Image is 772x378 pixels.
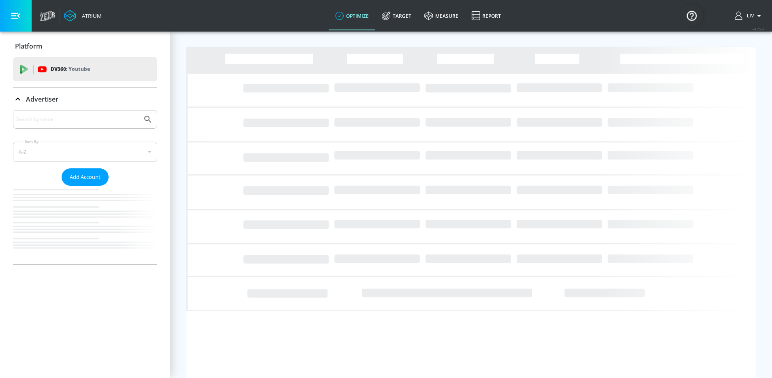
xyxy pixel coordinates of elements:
span: v 4.25.4 [753,27,764,31]
button: Add Account [62,168,109,186]
label: Sort By [23,139,41,144]
button: Liv [735,11,764,21]
nav: list of Advertiser [13,186,157,264]
button: Open Resource Center [680,4,703,27]
p: Platform [15,42,42,51]
div: DV360: Youtube [13,57,157,81]
a: Target [375,1,418,30]
div: Advertiser [13,110,157,264]
a: Report [465,1,507,30]
p: DV360: [51,65,90,74]
div: Platform [13,35,157,57]
input: Search by name [16,114,139,125]
p: Advertiser [26,95,58,104]
div: A-Z [13,142,157,162]
span: Add Account [70,172,101,182]
span: login as: liv.ho@zefr.com [744,13,754,19]
a: optimize [329,1,375,30]
a: Atrium [64,10,102,22]
div: Atrium [79,12,102,19]
a: measure [418,1,465,30]
p: Youtube [68,65,90,73]
div: Advertiser [13,88,157,110]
